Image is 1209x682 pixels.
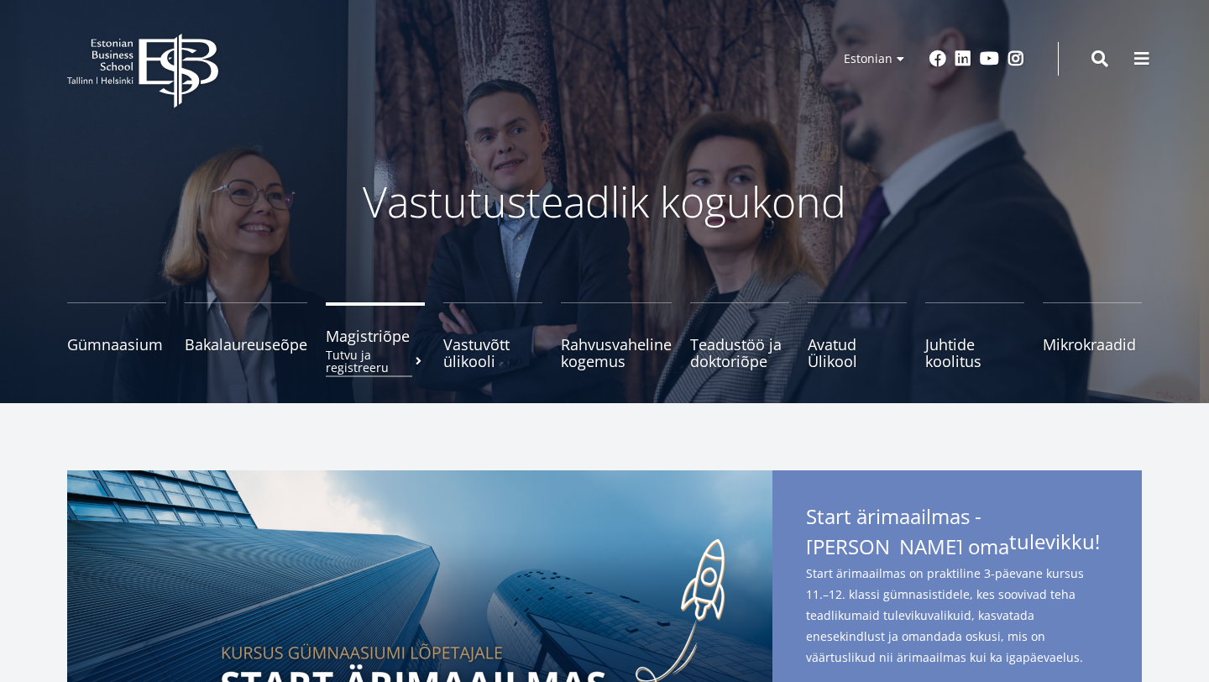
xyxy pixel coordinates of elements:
[808,302,907,370] a: Avatud Ülikool
[925,336,1024,370] span: Juhtide koolitus
[160,176,1049,227] p: Vastutusteadlik kogukond
[67,302,166,370] a: Gümnaasium
[1043,336,1142,353] span: Mikrokraadid
[326,349,425,374] small: Tutvu ja registreeru
[1043,302,1142,370] a: Mikrokraadid
[67,336,166,353] span: Gümnaasium
[690,336,789,370] span: Teadustöö ja doktoriõpe
[561,302,672,370] a: Rahvusvaheline kogemus
[806,563,1108,668] span: Start ärimaailmas on praktiline 3-päevane kursus 11.–12. klassi gümnasistidele, kes soovivad teha...
[925,302,1024,370] a: Juhtide koolitus
[1009,529,1100,554] span: tulevikku!
[808,336,907,370] span: Avatud Ülikool
[326,328,425,344] span: Magistriõpe
[929,50,946,67] a: Facebook
[955,50,971,67] a: Linkedin
[690,302,789,370] a: Teadustöö ja doktoriõpe
[443,302,542,370] a: Vastuvõtt ülikooli
[443,336,542,370] span: Vastuvõtt ülikooli
[806,504,1108,559] span: Start ärimaailmas - [PERSON_NAME] oma
[980,50,999,67] a: Youtube
[185,336,307,353] span: Bakalaureuseõpe
[326,302,425,370] a: MagistriõpeTutvu ja registreeru
[561,336,672,370] span: Rahvusvaheline kogemus
[185,302,307,370] a: Bakalaureuseõpe
[1007,50,1024,67] a: Instagram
